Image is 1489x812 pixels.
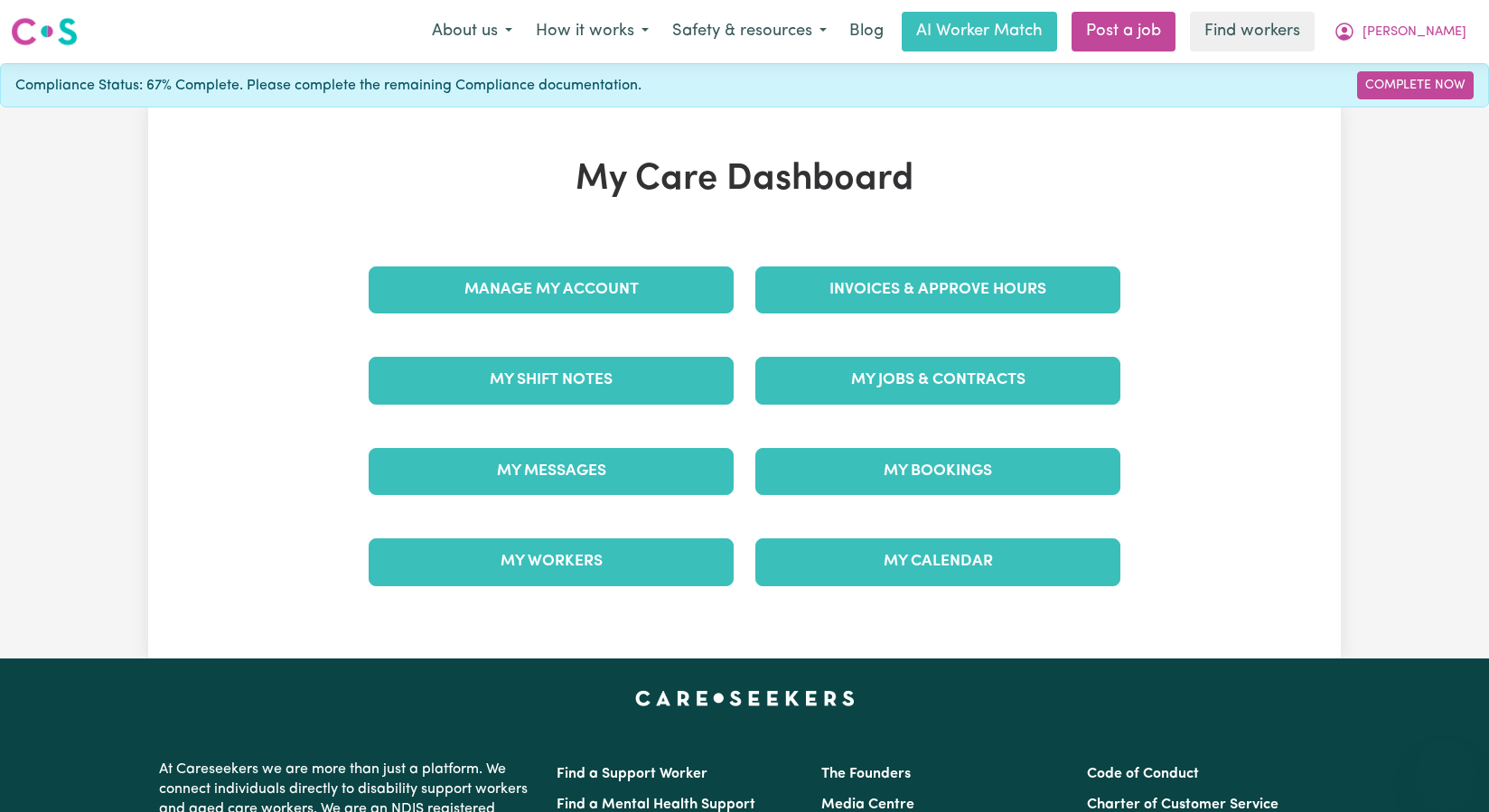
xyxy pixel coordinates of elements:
[369,266,734,313] a: Manage My Account
[1322,13,1478,51] button: My Account
[420,13,524,51] button: About us
[635,691,855,705] a: Careseekers home page
[755,357,1120,404] a: My Jobs & Contracts
[1087,798,1278,812] a: Charter of Customer Service
[369,448,734,495] a: My Messages
[524,13,660,51] button: How it works
[755,448,1120,495] a: My Bookings
[838,12,894,51] a: Blog
[11,15,78,48] img: Careseekers logo
[821,767,911,781] a: The Founders
[1363,23,1466,42] span: [PERSON_NAME]
[11,11,78,52] a: Careseekers logo
[1357,71,1474,99] a: Complete Now
[660,13,838,51] button: Safety & resources
[902,12,1057,51] a: AI Worker Match
[1072,12,1175,51] a: Post a job
[1190,12,1315,51] a: Find workers
[755,538,1120,585] a: My Calendar
[1417,740,1475,798] iframe: Button to launch messaging window, conversation in progress
[821,798,914,812] a: Media Centre
[557,767,707,781] a: Find a Support Worker
[1087,767,1199,781] a: Code of Conduct
[15,75,641,97] span: Compliance Status: 67% Complete. Please complete the remaining Compliance documentation.
[369,357,734,404] a: My Shift Notes
[369,538,734,585] a: My Workers
[358,158,1131,201] h1: My Care Dashboard
[755,266,1120,313] a: Invoices & Approve Hours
